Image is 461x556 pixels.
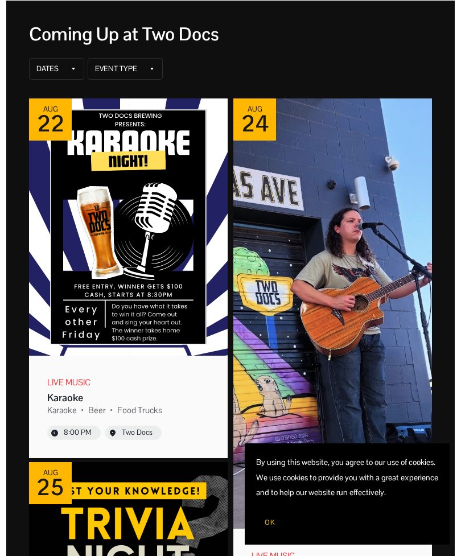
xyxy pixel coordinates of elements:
[233,98,432,529] img: Picture for '502 JAM' event
[241,113,269,134] div: 24
[241,105,269,113] div: Aug
[29,462,72,504] div: Event date: August 25
[95,64,137,73] div: Event Type
[47,391,209,404] div: Event name
[37,113,64,134] div: 22
[256,455,438,500] p: By using this website, you agree to our use of cookies. We use cookies to provide you with a grea...
[26,96,230,461] div: Event: Karaoke
[88,405,106,416] div: Beer
[36,469,64,477] div: Aug
[117,405,162,416] div: Food Trucks
[29,98,228,356] img: Picture for 'Karaoke' event
[122,428,153,438] div: Event location
[29,23,432,45] div: Coming Up at Two Docs
[47,377,90,389] div: Event category
[233,98,276,141] div: Event date: August 24
[36,477,64,497] div: 25
[265,518,275,527] span: OK
[29,98,72,141] div: Event date: August 22
[64,428,92,438] div: Event time: 8:00 PM
[37,105,64,113] div: Aug
[256,512,283,533] button: OK
[47,405,209,416] div: Event tags
[245,443,450,545] section: Cookie banner
[47,405,77,416] div: Karaoke
[36,64,59,73] div: Dates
